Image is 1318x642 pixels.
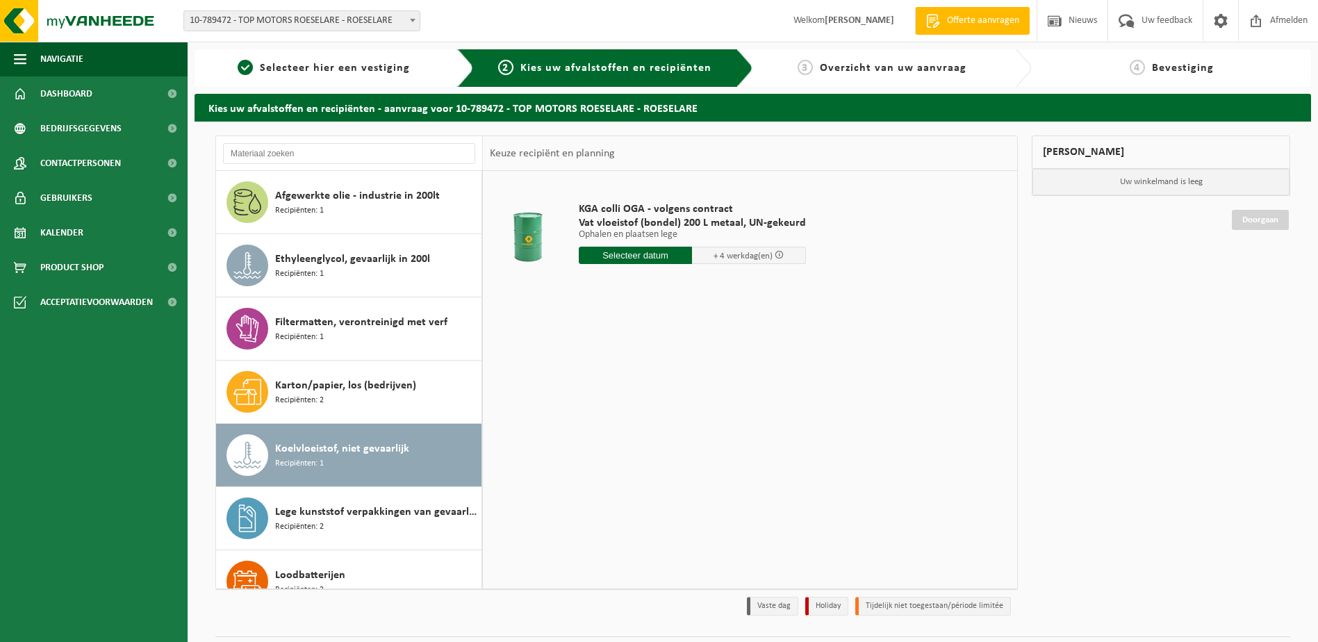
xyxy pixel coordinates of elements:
p: Ophalen en plaatsen lege [579,230,806,240]
span: 4 [1130,60,1145,75]
span: 1 [238,60,253,75]
span: Gebruikers [40,181,92,215]
span: Ethyleenglycol, gevaarlijk in 200l [275,251,430,267]
a: 1Selecteer hier een vestiging [201,60,446,76]
a: Doorgaan [1232,210,1289,230]
span: Recipiënten: 2 [275,584,324,597]
span: Recipiënten: 1 [275,267,324,281]
span: Vat vloeistof (bondel) 200 L metaal, UN-gekeurd [579,216,806,230]
span: KGA colli OGA - volgens contract [579,202,806,216]
button: Lege kunststof verpakkingen van gevaarlijke stoffen Recipiënten: 2 [216,487,482,550]
span: 10-789472 - TOP MOTORS ROESELARE - ROESELARE [183,10,420,31]
input: Materiaal zoeken [223,143,475,164]
span: Recipiënten: 1 [275,204,324,217]
span: Kies uw afvalstoffen en recipiënten [520,63,711,74]
span: Bevestiging [1152,63,1214,74]
span: Overzicht van uw aanvraag [820,63,966,74]
span: Loodbatterijen [275,567,345,584]
span: Filtermatten, verontreinigd met verf [275,314,447,331]
button: Loodbatterijen Recipiënten: 2 [216,550,482,614]
span: Bedrijfsgegevens [40,111,122,146]
button: Afgewerkte olie - industrie in 200lt Recipiënten: 1 [216,171,482,234]
span: 3 [798,60,813,75]
span: Afgewerkte olie - industrie in 200lt [275,188,440,204]
li: Holiday [805,597,848,616]
span: Lege kunststof verpakkingen van gevaarlijke stoffen [275,504,478,520]
strong: [PERSON_NAME] [825,15,894,26]
span: Navigatie [40,42,83,76]
span: Recipiënten: 1 [275,331,324,344]
a: Offerte aanvragen [915,7,1030,35]
p: Uw winkelmand is leeg [1032,169,1290,195]
span: Karton/papier, los (bedrijven) [275,377,416,394]
span: + 4 werkdag(en) [714,252,773,261]
span: Recipiënten: 2 [275,520,324,534]
input: Selecteer datum [579,247,693,264]
span: Recipiënten: 1 [275,457,324,470]
iframe: chat widget [7,611,232,642]
span: 2 [498,60,513,75]
span: Koelvloeistof, niet gevaarlijk [275,441,409,457]
span: 10-789472 - TOP MOTORS ROESELARE - ROESELARE [184,11,420,31]
span: Dashboard [40,76,92,111]
span: Contactpersonen [40,146,121,181]
button: Koelvloeistof, niet gevaarlijk Recipiënten: 1 [216,424,482,487]
div: [PERSON_NAME] [1032,135,1290,169]
span: Selecteer hier een vestiging [260,63,410,74]
li: Tijdelijk niet toegestaan/période limitée [855,597,1011,616]
span: Recipiënten: 2 [275,394,324,407]
span: Kalender [40,215,83,250]
button: Ethyleenglycol, gevaarlijk in 200l Recipiënten: 1 [216,234,482,297]
li: Vaste dag [747,597,798,616]
div: Keuze recipiënt en planning [483,136,622,171]
button: Filtermatten, verontreinigd met verf Recipiënten: 1 [216,297,482,361]
h2: Kies uw afvalstoffen en recipiënten - aanvraag voor 10-789472 - TOP MOTORS ROESELARE - ROESELARE [195,94,1311,121]
span: Acceptatievoorwaarden [40,285,153,320]
button: Karton/papier, los (bedrijven) Recipiënten: 2 [216,361,482,424]
span: Product Shop [40,250,104,285]
span: Offerte aanvragen [944,14,1023,28]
